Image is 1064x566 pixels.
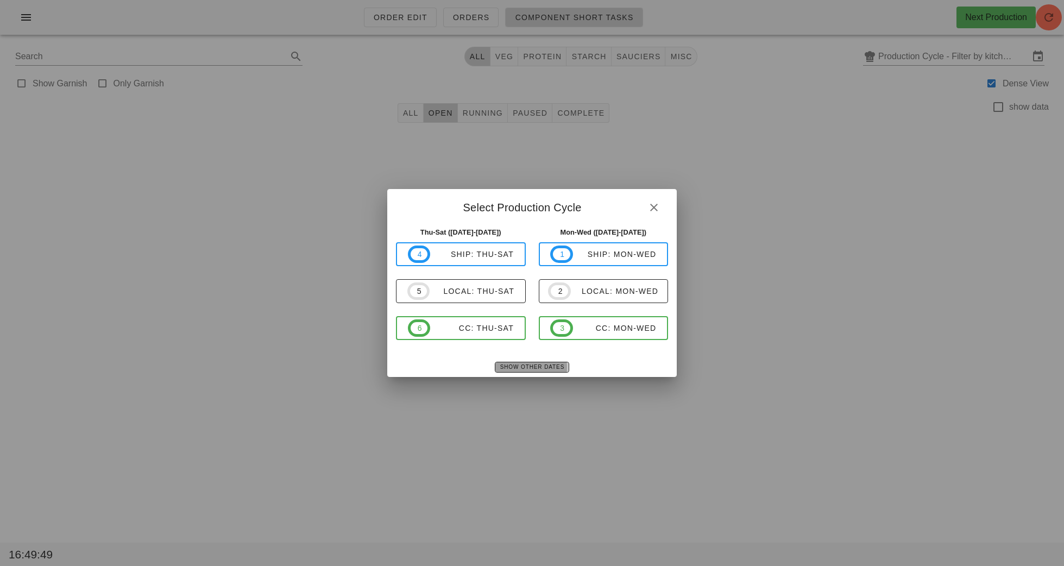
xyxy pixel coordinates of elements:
button: 1ship: Mon-Wed [539,242,669,266]
div: ship: Mon-Wed [573,250,657,259]
div: CC: Mon-Wed [573,324,657,332]
div: local: Mon-Wed [571,287,658,295]
div: CC: Thu-Sat [430,324,514,332]
strong: Thu-Sat ([DATE]-[DATE]) [420,228,501,236]
span: 4 [417,248,421,260]
span: 2 [557,285,562,297]
button: 6CC: Thu-Sat [396,316,526,340]
button: 4ship: Thu-Sat [396,242,526,266]
div: local: Thu-Sat [430,287,514,295]
span: 3 [559,322,564,334]
button: 5local: Thu-Sat [396,279,526,303]
button: 2local: Mon-Wed [539,279,669,303]
span: 6 [417,322,421,334]
strong: Mon-Wed ([DATE]-[DATE]) [561,228,647,236]
div: ship: Thu-Sat [430,250,514,259]
span: Show Other Dates [500,364,564,370]
span: 5 [417,285,421,297]
button: Show Other Dates [495,362,569,373]
span: 1 [559,248,564,260]
button: 3CC: Mon-Wed [539,316,669,340]
div: Select Production Cycle [387,189,677,223]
